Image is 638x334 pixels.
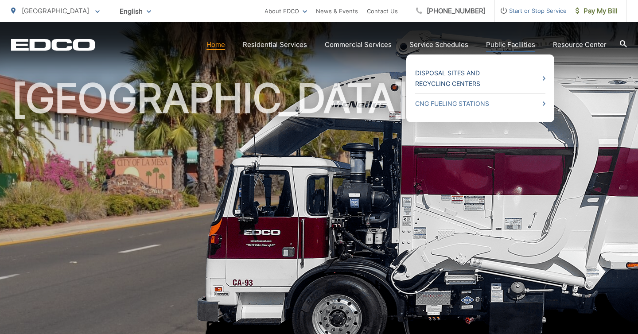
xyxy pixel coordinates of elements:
a: Home [206,39,225,50]
a: CNG Fueling Stations [415,98,545,109]
span: [GEOGRAPHIC_DATA] [22,7,89,15]
a: Public Facilities [486,39,535,50]
a: Disposal Sites and Recycling Centers [415,68,545,89]
a: Residential Services [243,39,307,50]
span: English [113,4,158,19]
a: Contact Us [367,6,398,16]
a: Commercial Services [325,39,392,50]
a: Service Schedules [409,39,468,50]
span: Pay My Bill [576,6,618,16]
a: EDCD logo. Return to the homepage. [11,39,95,51]
a: Resource Center [553,39,607,50]
a: News & Events [316,6,358,16]
a: About EDCO [265,6,307,16]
